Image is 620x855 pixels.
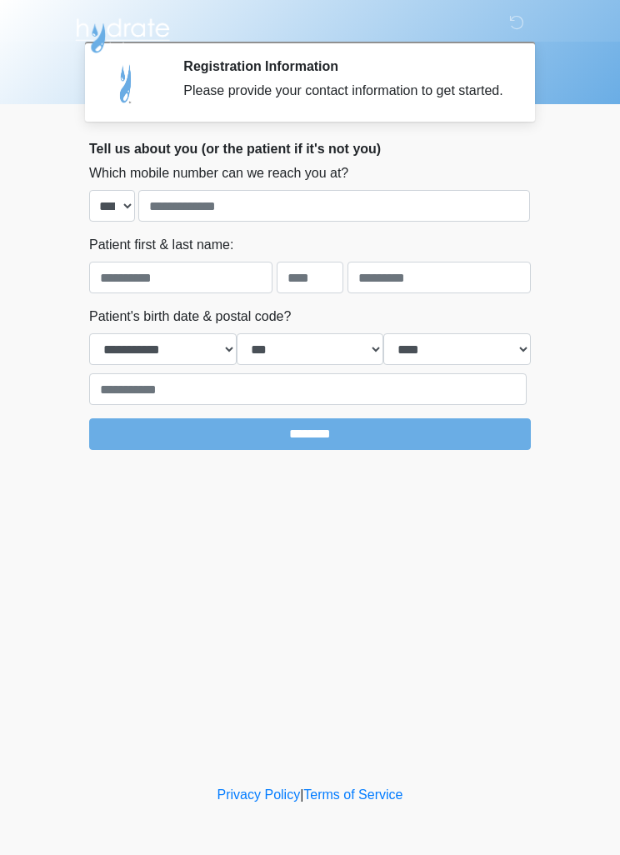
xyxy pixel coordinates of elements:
h2: Tell us about you (or the patient if it's not you) [89,141,531,157]
a: Privacy Policy [217,787,301,802]
label: Which mobile number can we reach you at? [89,163,348,183]
a: Terms of Service [303,787,402,802]
label: Patient's birth date & postal code? [89,307,291,327]
label: Patient first & last name: [89,235,233,255]
img: Agent Avatar [102,58,152,108]
img: Hydrate IV Bar - Chandler Logo [72,12,172,54]
div: Please provide your contact information to get started. [183,81,506,101]
a: | [300,787,303,802]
